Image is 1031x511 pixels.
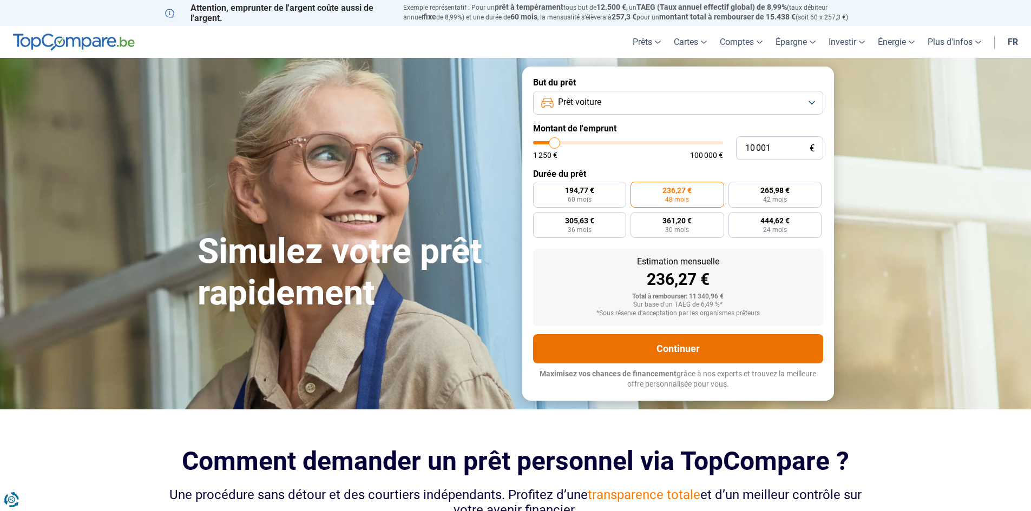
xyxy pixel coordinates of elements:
[596,3,626,11] span: 12.500 €
[403,3,866,22] p: Exemple représentatif : Pour un tous but de , un (taux débiteur annuel de 8,99%) et une durée de ...
[568,196,592,203] span: 60 mois
[533,169,823,179] label: Durée du prêt
[588,487,700,502] span: transparence totale
[921,26,988,58] a: Plus d'infos
[542,293,815,301] div: Total à rembourser: 11 340,96 €
[542,271,815,288] div: 236,27 €
[769,26,822,58] a: Épargne
[612,12,636,21] span: 257,3 €
[13,34,135,51] img: TopCompare
[533,334,823,363] button: Continuer
[713,26,769,58] a: Comptes
[810,144,815,153] span: €
[533,369,823,390] p: grâce à nos experts et trouvez la meilleure offre personnalisée pour vous.
[1001,26,1025,58] a: fr
[423,12,436,21] span: fixe
[533,151,557,159] span: 1 250 €
[822,26,871,58] a: Investir
[558,96,601,108] span: Prêt voiture
[533,77,823,88] label: But du prêt
[662,187,692,194] span: 236,27 €
[542,310,815,317] div: *Sous réserve d'acceptation par les organismes prêteurs
[565,187,594,194] span: 194,77 €
[533,91,823,115] button: Prêt voiture
[540,369,677,378] span: Maximisez vos chances de financement
[763,227,787,233] span: 24 mois
[542,301,815,309] div: Sur base d'un TAEG de 6,49 %*
[871,26,921,58] a: Énergie
[565,217,594,224] span: 305,63 €
[510,12,537,21] span: 60 mois
[165,3,390,23] p: Attention, emprunter de l'argent coûte aussi de l'argent.
[665,227,689,233] span: 30 mois
[636,3,787,11] span: TAEG (Taux annuel effectif global) de 8,99%
[495,3,563,11] span: prêt à tempérament
[626,26,667,58] a: Prêts
[198,231,509,314] h1: Simulez votre prêt rapidement
[659,12,796,21] span: montant total à rembourser de 15.438 €
[568,227,592,233] span: 36 mois
[533,123,823,134] label: Montant de l'emprunt
[763,196,787,203] span: 42 mois
[760,217,790,224] span: 444,62 €
[665,196,689,203] span: 48 mois
[165,446,866,476] h2: Comment demander un prêt personnel via TopCompare ?
[542,257,815,266] div: Estimation mensuelle
[662,217,692,224] span: 361,20 €
[760,187,790,194] span: 265,98 €
[667,26,713,58] a: Cartes
[690,151,723,159] span: 100 000 €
